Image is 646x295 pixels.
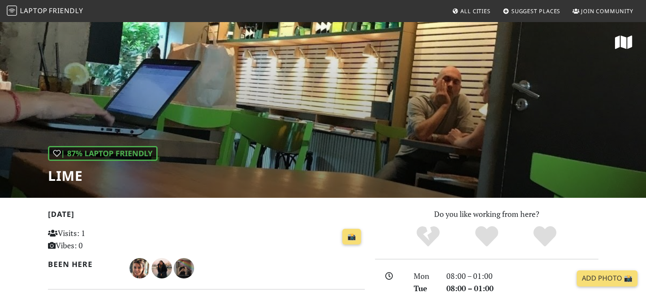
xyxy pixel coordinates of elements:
div: 08:00 – 01:00 [441,282,604,295]
span: Join Community [581,7,633,15]
div: No [399,225,457,248]
p: Do you like working from here? [375,208,598,220]
div: Mon [409,270,441,282]
span: Suggest Places [511,7,561,15]
img: 1222-irene.jpg [174,258,194,278]
img: 1637-leti.jpg [130,258,150,278]
div: | 87% Laptop Friendly [48,146,158,161]
a: LaptopFriendly LaptopFriendly [7,4,83,19]
div: Definitely! [516,225,574,248]
img: 1383-leticia.jpg [152,258,172,278]
div: Yes [457,225,516,248]
span: Friendly [49,6,83,15]
p: Visits: 1 Vibes: 0 [48,227,147,252]
span: Laptop [20,6,48,15]
span: Letícia Ramalho [152,262,174,273]
h2: [DATE] [48,210,365,222]
a: Suggest Places [499,3,564,19]
a: 📸 [342,229,361,245]
span: Leti Ramalho [130,262,152,273]
div: 08:00 – 01:00 [441,270,604,282]
h1: Lime [48,168,158,184]
img: LaptopFriendly [7,6,17,16]
div: Tue [409,282,441,295]
a: Add Photo 📸 [577,270,638,287]
a: All Cities [449,3,494,19]
a: Join Community [569,3,637,19]
span: Irene Hung [174,262,194,273]
h2: Been here [48,260,120,269]
span: All Cities [460,7,491,15]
